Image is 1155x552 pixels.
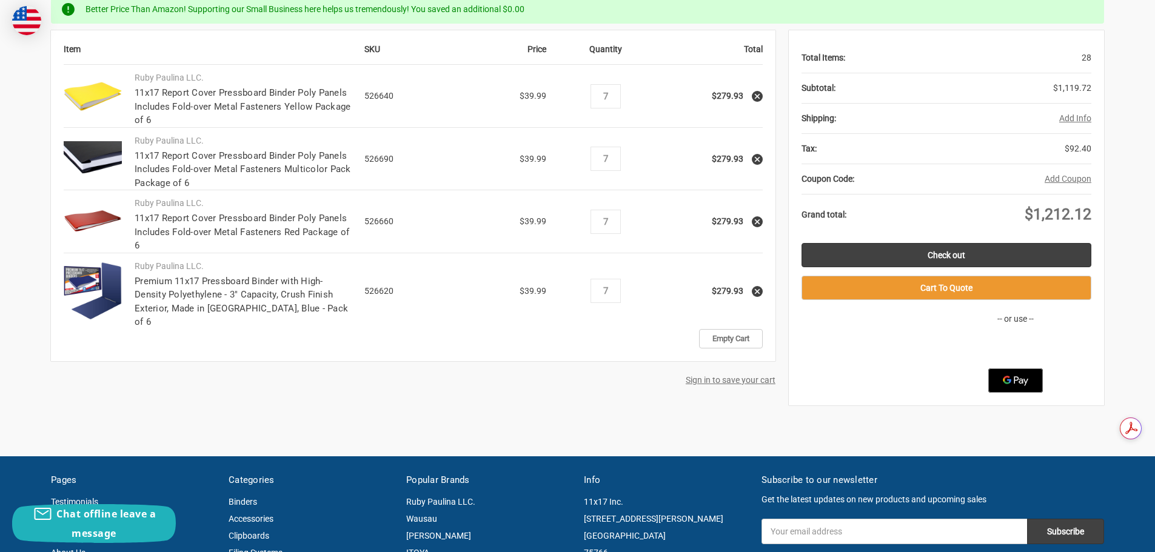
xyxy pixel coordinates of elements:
[970,338,1061,362] iframe: PayPal-paypal
[1053,83,1091,93] span: $1,119.72
[584,473,749,487] h5: Info
[135,197,352,210] p: Ruby Paulina LLC.
[1059,112,1091,125] button: Add Info
[64,141,122,176] img: 11x17 Report Cover Pressboard Binder Poly Panels Includes Fold-over Metal Fasteners Multicolor Pa...
[364,154,393,164] span: 526690
[229,497,257,507] a: Binders
[406,514,437,524] a: Wausau
[364,91,393,101] span: 526640
[229,514,273,524] a: Accessories
[762,519,1027,544] input: Your email address
[64,67,122,125] img: 11x17 Report Cover Pressboard Binder Poly Panels Includes Fold-over Metal Fasteners Yellow Packag...
[406,531,471,540] a: [PERSON_NAME]
[762,493,1104,506] p: Get the latest updates on new products and upcoming sales
[712,91,743,101] strong: $279.93
[1065,144,1091,153] span: $92.40
[553,43,658,65] th: Quantity
[520,154,546,164] span: $39.99
[802,113,836,123] strong: Shipping:
[762,473,1104,487] h5: Subscribe to our newsletter
[135,260,352,273] p: Ruby Paulina LLC.
[364,43,448,65] th: SKU
[448,43,553,65] th: Price
[988,368,1043,393] button: Google Pay
[135,71,352,84] p: Ruby Paulina LLC.
[686,375,775,385] a: Sign in to save your cart
[802,83,835,93] strong: Subtotal:
[406,497,475,507] a: Ruby Paulina LLC.
[64,193,122,251] img: 11x17 Report Cover Pressboard Binder Poly Panels Includes Fold-over Metal Fasteners Red Package of 6
[712,286,743,296] strong: $279.93
[135,276,348,328] a: Premium 11x17 Pressboard Binder with High-Density Polyethylene - 3" Capacity, Crush Finish Exteri...
[51,473,216,487] h5: Pages
[85,4,524,14] span: Better Price Than Amazon! Supporting our Small Business here helps us tremendously! You saved an ...
[658,43,763,65] th: Total
[520,216,546,226] span: $39.99
[12,6,41,35] img: duty and tax information for United States
[12,504,176,543] button: Chat offline leave a message
[699,329,763,348] a: Empty Cart
[712,154,743,164] strong: $279.93
[229,473,393,487] h5: Categories
[64,43,364,65] th: Item
[802,243,1091,267] a: Check out
[135,213,349,251] a: 11x17 Report Cover Pressboard Binder Poly Panels Includes Fold-over Metal Fasteners Red Package of 6
[229,531,269,540] a: Clipboards
[51,497,98,507] a: Testimonials
[406,473,571,487] h5: Popular Brands
[520,91,546,101] span: $39.99
[135,150,351,188] a: 11x17 Report Cover Pressboard Binder Poly Panels Includes Fold-over Metal Fasteners Multicolor Pa...
[1025,205,1091,223] span: $1,212.12
[135,87,350,125] a: 11x17 Report Cover Pressboard Binder Poly Panels Includes Fold-over Metal Fasteners Yellow Packag...
[1045,173,1091,185] button: Add Coupon
[135,135,352,147] p: Ruby Paulina LLC.
[802,276,1091,300] button: Cart To Quote
[802,53,845,62] strong: Total Items:
[520,286,546,296] span: $39.99
[802,174,854,184] strong: Coupon Code:
[64,262,122,320] img: 11x17 Report Cover Pressboard Binder Poly Panels Includes Fold-over Metal Fasteners Blue Package ...
[364,216,393,226] span: 526660
[845,43,1091,73] div: 28
[56,507,156,540] span: Chat offline leave a message
[802,144,817,153] strong: Tax:
[940,313,1091,325] p: -- or use --
[364,286,393,296] span: 526620
[802,210,846,219] strong: Grand total:
[712,216,743,226] strong: $279.93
